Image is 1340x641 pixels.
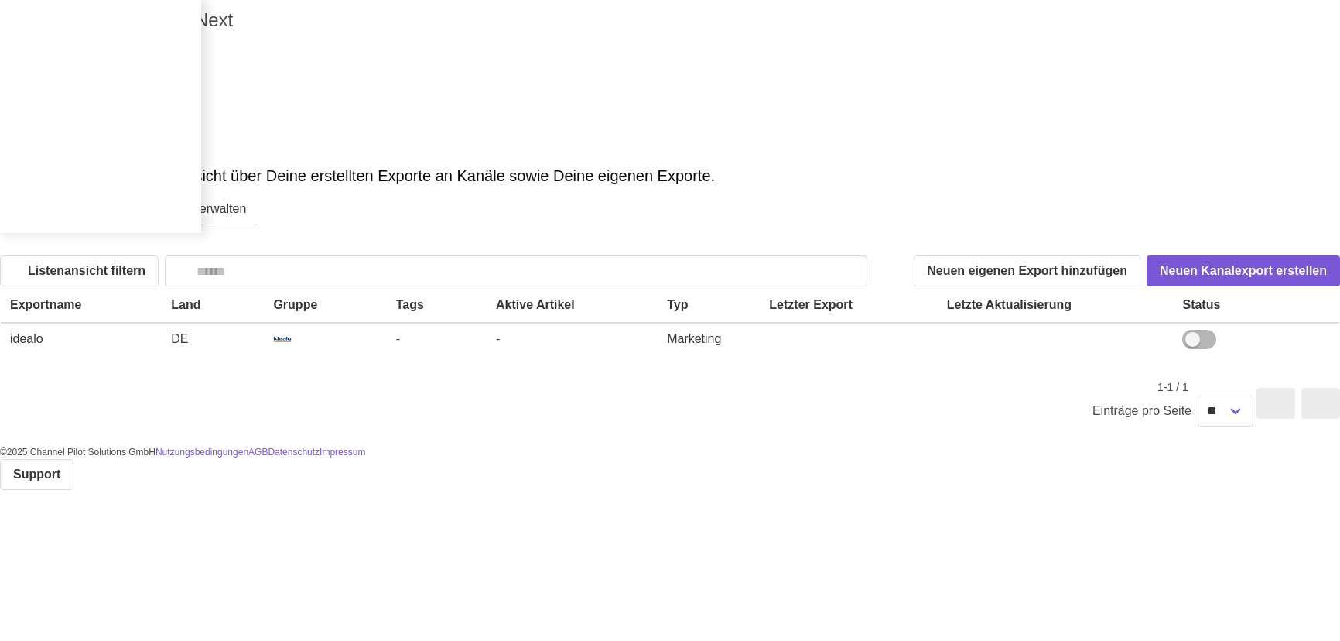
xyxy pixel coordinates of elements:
div: Exportname [10,296,81,314]
div: Aktive Artikel [496,296,575,314]
span: Support [13,465,60,484]
a: Neuen Kanalexport erstellen [1147,255,1340,286]
small: 1-1 / 1 [1092,379,1253,427]
div: Gruppe [273,296,317,314]
span: Neuen Kanalexport erstellen [1160,262,1327,280]
a: Tags verwalten [152,194,259,225]
span: Einträge pro Seite [1092,402,1198,420]
span: - [396,332,400,345]
div: Status [1182,296,1220,314]
div: Land [171,296,200,314]
div: Tags [396,296,424,314]
span: Deutschland [171,332,188,345]
div: Letzte Aktualisierung [947,296,1072,314]
a: Nutzungsbedingungen [156,447,248,458]
span: Neuen eigenen Export hinzufügen [927,262,1127,280]
div: Letzter Export [769,296,853,314]
a: AGB [248,447,268,458]
span: Marketing [667,332,721,345]
a: Impressum [320,447,365,458]
a: Neuen eigenen Export hinzufügen [914,255,1140,286]
h2: Hier hast Du eine Übersicht über Deine erstellten Exporte an Kanäle sowie Deine eigenen Exporte. [37,164,1303,187]
span: Listenansicht filtern [28,262,145,280]
span: - [496,332,500,345]
a: Datenschutz [268,447,320,458]
span: idealo [10,332,43,345]
img: idealo [273,330,292,348]
div: Typ [667,296,688,314]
